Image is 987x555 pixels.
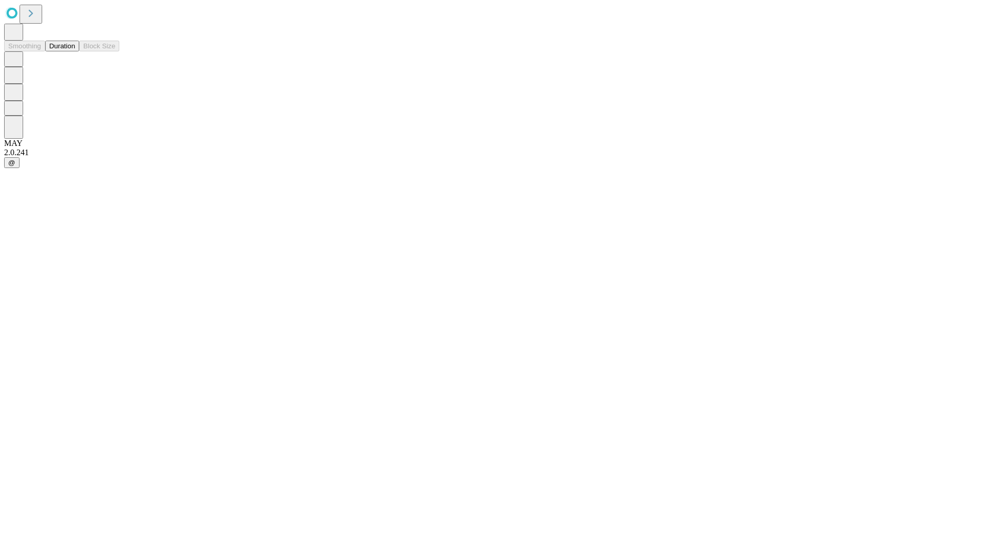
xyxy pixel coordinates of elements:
button: @ [4,157,20,168]
button: Duration [45,41,79,51]
span: @ [8,159,15,166]
div: 2.0.241 [4,148,983,157]
button: Smoothing [4,41,45,51]
div: MAY [4,139,983,148]
button: Block Size [79,41,119,51]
